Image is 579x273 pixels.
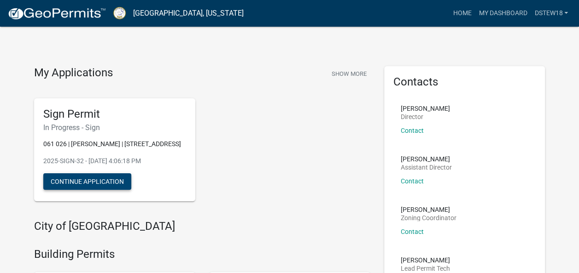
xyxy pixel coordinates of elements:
[401,265,450,272] p: Lead Permit Tech
[133,6,244,21] a: [GEOGRAPHIC_DATA], [US_STATE]
[43,156,186,166] p: 2025-SIGN-32 - [DATE] 4:06:18 PM
[113,7,126,19] img: Putnam County, Georgia
[401,156,452,162] p: [PERSON_NAME]
[401,114,450,120] p: Director
[401,206,456,213] p: [PERSON_NAME]
[43,108,186,121] h5: Sign Permit
[401,127,424,134] a: Contact
[43,139,186,149] p: 061 026 | [PERSON_NAME] | [STREET_ADDRESS]
[34,66,113,80] h4: My Applications
[34,248,370,261] h4: Building Permits
[34,220,370,233] h4: City of [GEOGRAPHIC_DATA]
[401,105,450,112] p: [PERSON_NAME]
[531,5,572,22] a: Dstew18
[401,177,424,185] a: Contact
[328,66,370,81] button: Show More
[401,228,424,235] a: Contact
[401,164,452,171] p: Assistant Director
[401,215,456,221] p: Zoning Coordinator
[43,173,131,190] button: Continue Application
[449,5,475,22] a: Home
[475,5,531,22] a: My Dashboard
[393,75,536,89] h5: Contacts
[401,257,450,263] p: [PERSON_NAME]
[43,123,186,132] h6: In Progress - Sign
